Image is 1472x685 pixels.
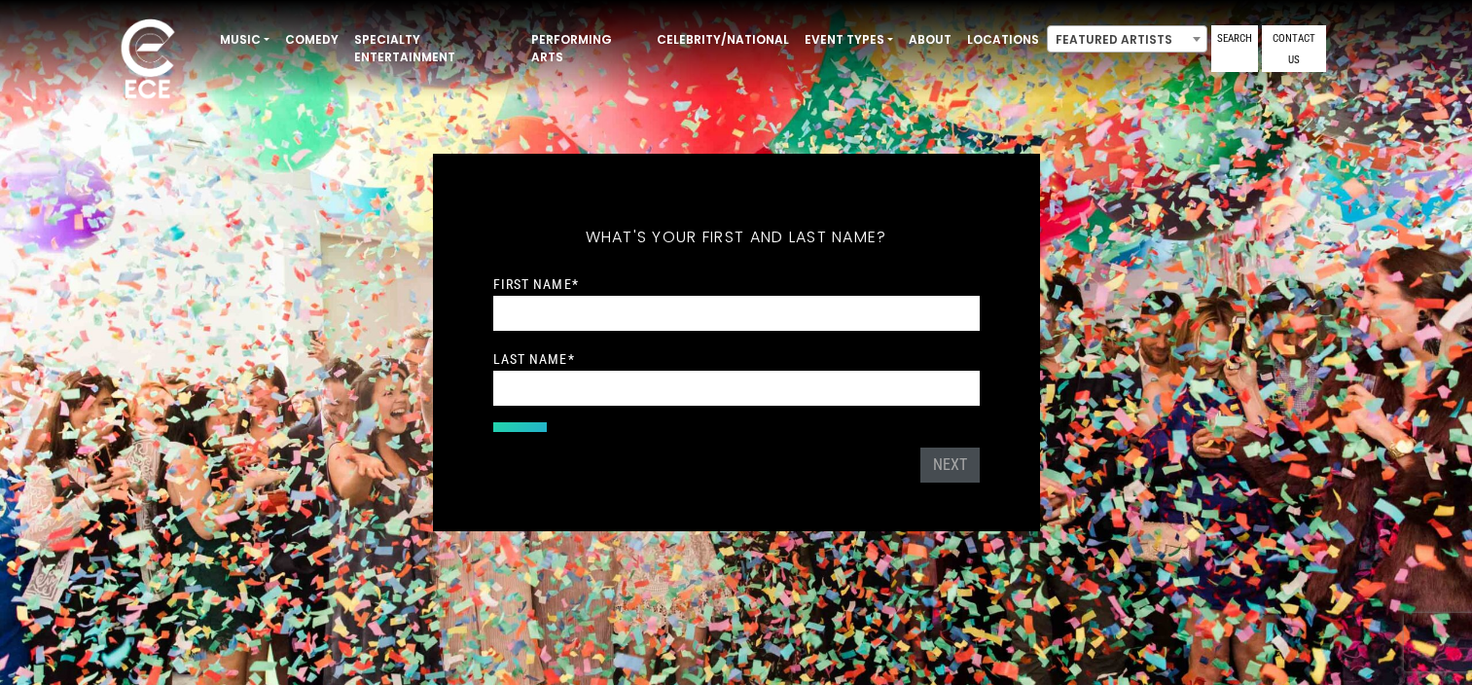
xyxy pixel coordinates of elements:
a: Celebrity/National [649,23,797,56]
h5: What's your first and last name? [493,202,980,272]
a: Event Types [797,23,901,56]
a: Performing Arts [523,23,649,74]
label: First Name [493,275,579,293]
a: Comedy [277,23,346,56]
span: Featured Artists [1047,25,1207,53]
a: About [901,23,959,56]
img: ece_new_logo_whitev2-1.png [99,14,197,108]
a: Locations [959,23,1047,56]
a: Specialty Entertainment [346,23,523,74]
span: Featured Artists [1048,26,1206,54]
a: Search [1211,25,1258,72]
a: Contact Us [1262,25,1326,72]
label: Last Name [493,350,575,368]
a: Music [212,23,277,56]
